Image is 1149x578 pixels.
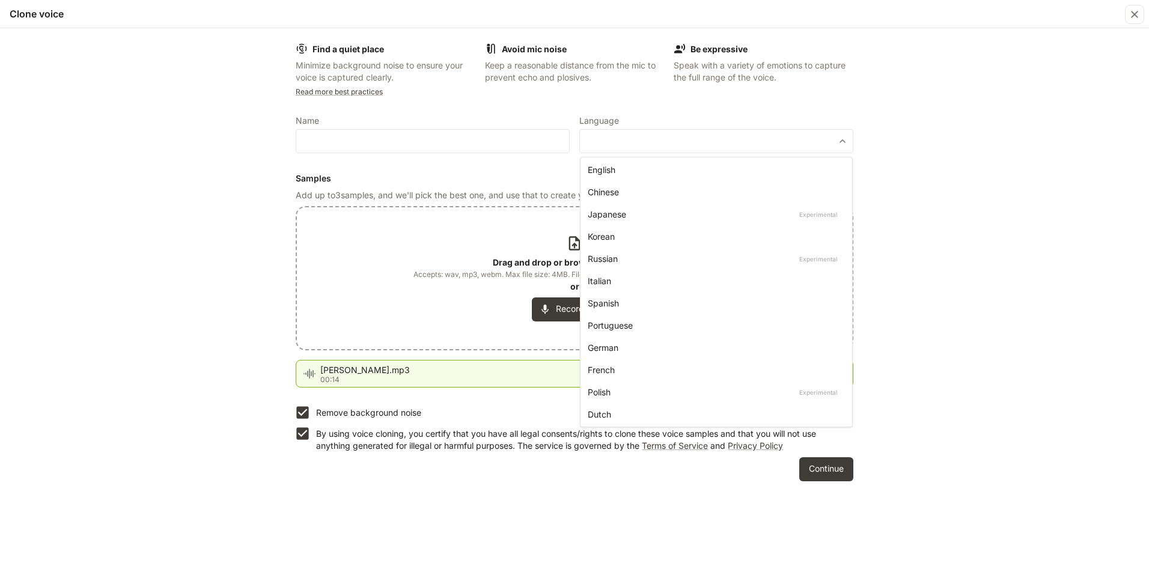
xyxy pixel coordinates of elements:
[797,387,840,398] p: Experimental
[588,230,840,243] div: Korean
[797,254,840,264] p: Experimental
[588,319,840,332] div: Portuguese
[797,209,840,220] p: Experimental
[588,408,840,421] div: Dutch
[588,341,840,354] div: German
[588,364,840,376] div: French
[588,163,840,176] div: English
[588,252,840,265] div: Russian
[588,275,840,287] div: Italian
[588,386,840,398] div: Polish
[588,186,840,198] div: Chinese
[588,208,840,221] div: Japanese
[588,297,840,309] div: Spanish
